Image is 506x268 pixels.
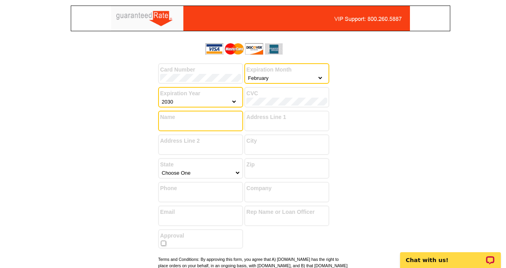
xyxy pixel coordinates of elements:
label: Company [246,184,327,193]
label: Name [160,113,241,121]
label: Expiration Year [160,89,241,98]
img: acceptedCards.gif [206,43,283,55]
label: Expiration Month [246,66,327,74]
iframe: LiveChat chat widget [395,243,506,268]
label: CVC [246,89,327,98]
label: Card Number [160,66,241,74]
label: Address Line 1 [246,113,327,121]
label: City [246,137,327,145]
label: Approval [160,232,241,240]
label: Phone [160,184,241,193]
label: State [160,160,241,169]
label: Address Line 2 [160,137,241,145]
label: Zip [246,160,327,169]
label: Rep Name or Loan Officer [246,208,327,216]
label: Email [160,208,241,216]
